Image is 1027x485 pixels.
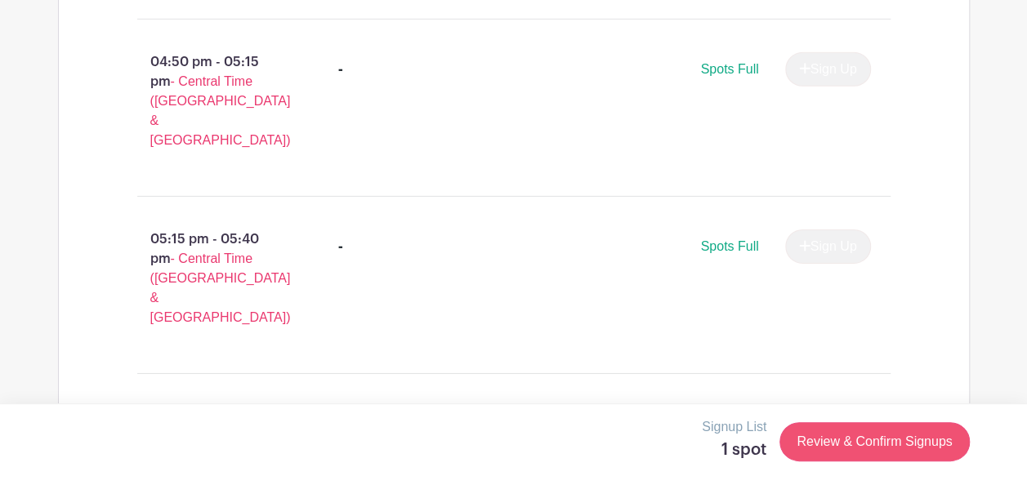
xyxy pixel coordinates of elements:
[338,60,343,79] div: -
[702,440,766,460] h5: 1 spot
[338,237,343,256] div: -
[150,74,291,147] span: - Central Time ([GEOGRAPHIC_DATA] & [GEOGRAPHIC_DATA])
[779,422,969,461] a: Review & Confirm Signups
[700,62,758,76] span: Spots Full
[700,239,758,253] span: Spots Full
[150,251,291,324] span: - Central Time ([GEOGRAPHIC_DATA] & [GEOGRAPHIC_DATA])
[111,223,313,334] p: 05:15 pm - 05:40 pm
[702,417,766,437] p: Signup List
[111,46,313,157] p: 04:50 pm - 05:15 pm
